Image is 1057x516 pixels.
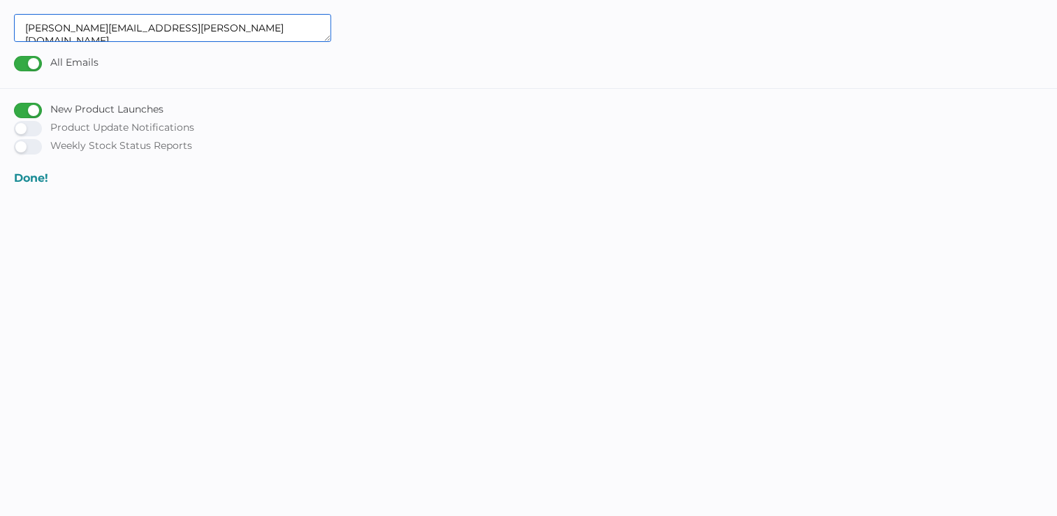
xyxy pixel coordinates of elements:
[14,103,163,118] div: New Product Launches
[14,121,194,136] div: Product Update Notifications
[14,171,49,185] span: Done!
[14,139,192,155] div: Weekly Stock Status Reports
[14,14,331,42] textarea: [PERSON_NAME][EMAIL_ADDRESS][PERSON_NAME][DOMAIN_NAME]
[14,56,99,71] div: All Emails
